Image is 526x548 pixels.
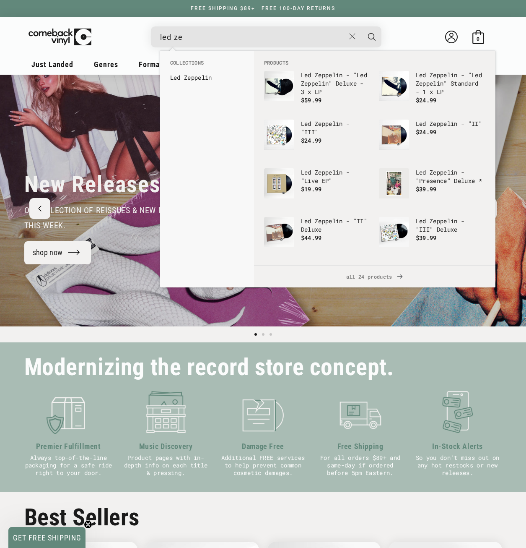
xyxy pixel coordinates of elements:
h3: Free Shipping [316,441,405,452]
span: Genres [94,60,118,69]
b: Led [301,168,311,176]
span: $24.99 [416,96,437,104]
b: Ze [430,168,437,176]
button: Close [345,27,360,46]
b: Ze [184,73,191,81]
li: products: Led Zeppelin - "IV" Standard [260,261,375,310]
h3: Damage Free [219,441,308,452]
li: Products [260,59,490,67]
h2: Modernizing the record store concept. [24,358,394,377]
p: For all orders $89+ and same-day if ordered before 5pm Eastern. [316,454,405,477]
div: GET FREE SHIPPINGClose teaser [8,527,86,548]
span: our selection of reissues & new music that dropped this week. [24,205,239,230]
a: Led Zeppelin - "III" Led Zeppelin - "III" $24.99 [264,120,371,160]
p: So you don't miss out on any hot restocks or new releases. [413,454,502,477]
a: Led Zeppelin - "Led Zeppelin" Standard - 1 x LP Led Zeppelin - "Led Zeppelin" Standard - 1 x LP $... [379,71,485,111]
span: $44.99 [301,234,322,242]
b: Led [301,120,311,128]
b: Ze [430,217,437,225]
span: $59.99 [301,96,322,104]
b: Ze [315,71,322,79]
b: Led [301,71,311,79]
li: products: Led Zeppelin - "Presence" Deluxe * [375,164,490,213]
span: all 24 products [261,266,489,287]
a: FREE SHIPPING $89+ | FREE 100-DAY RETURNS [182,5,344,11]
span: $39.99 [416,185,437,193]
h2: Best Sellers [24,504,502,531]
div: View All [254,265,495,287]
span: Just Landed [31,60,73,69]
h3: Premier Fulfillment [24,441,113,452]
b: Ze [315,120,322,128]
b: Ze [430,71,437,79]
p: ppelin - "II" Deluxe [301,217,371,234]
img: Led Zeppelin - "Live EP" [264,168,294,198]
span: Formats [139,60,166,69]
h2: New Releases [24,171,161,198]
div: Search [151,26,381,47]
p: Product pages with in-depth info on each title & pressing. [122,454,210,477]
b: Ze [430,120,437,128]
input: When autocomplete results are available use up and down arrows to review and enter to select [160,29,345,46]
button: Load slide 3 of 3 [267,331,275,338]
b: Led [416,120,426,128]
button: Close teaser [84,520,92,529]
div: Collections [160,51,254,89]
li: products: Led Zeppelin - "II" [375,115,490,164]
li: products: Led Zeppelin - "III" Deluxe [375,213,490,261]
a: Led Zeppelin - "Live EP" Led Zeppelin - "Live EP" $19.99 [264,168,371,209]
h3: In-Stock Alerts [413,441,502,452]
img: Led Zeppelin - "Presence" Deluxe * [379,168,409,198]
img: Led Zeppelin - "Led Zeppelin" Standard - 1 x LP [379,71,409,101]
p: ppelin - "Presence" Deluxe * [416,168,485,185]
a: Led Zeppelin [170,73,244,82]
h3: Music Discovery [122,441,210,452]
li: collections: Led Zeppelin [166,71,248,84]
p: ppelin - " ppelin" Deluxe - 3 x LP [301,71,371,96]
img: Led Zeppelin - "II" [379,120,409,150]
button: Load slide 2 of 3 [259,331,267,338]
a: all 24 products [254,266,495,287]
li: products: Led Zeppelin - "Presence" Standard [375,261,490,310]
span: $39.99 [416,234,437,242]
b: Ze [315,217,322,225]
li: products: Led Zeppelin - "Led Zeppelin" Deluxe - 3 x LP [260,67,375,115]
span: $19.99 [301,185,322,193]
p: ppelin - "Live EP" [301,168,371,185]
a: Led Zeppelin - "Led Zeppelin" Deluxe - 3 x LP Led Zeppelin - "Led Zeppelin" Deluxe - 3 x LP $59.99 [264,71,371,111]
img: Led Zeppelin - "III" Deluxe [379,217,409,247]
a: Led Zeppelin - "Presence" Deluxe * Led Zeppelin - "Presence" Deluxe * $39.99 [379,168,485,209]
b: Led [170,73,181,81]
a: Led Zeppelin - "III" Deluxe Led Zeppelin - "III" Deluxe $39.99 [379,217,485,257]
b: Ze [315,168,322,176]
li: products: Led Zeppelin - "III" [260,115,375,164]
li: products: Led Zeppelin - "Led Zeppelin" Standard - 1 x LP [375,67,490,115]
b: Ze [301,79,308,87]
li: products: Led Zeppelin - "II" Deluxe [260,213,375,261]
b: Led [472,71,482,79]
img: Led Zeppelin - "II" Deluxe [264,217,294,247]
a: Led Zeppelin - "II" Led Zeppelin - "II" $24.99 [379,120,485,160]
div: Products [254,51,495,265]
span: $24.99 [301,136,322,144]
li: Collections [166,59,248,71]
b: Led [416,217,426,225]
b: Led [416,168,426,176]
b: Led [416,71,426,79]
p: ppelin - "III" Deluxe [416,217,485,234]
b: Ze [416,79,423,87]
b: Led [357,71,367,79]
li: products: Led Zeppelin - "Live EP" [260,164,375,213]
span: $24.99 [416,128,437,136]
img: Led Zeppelin - "III" [264,120,294,150]
button: Search [361,26,382,47]
p: ppelin - "II" [416,120,485,128]
button: Load slide 1 of 3 [252,331,259,338]
p: Additional FREE services to help prevent common cosmetic damages. [219,454,308,477]
a: shop now [24,241,91,264]
p: Always top-of-the-line packaging for a safe ride right to your door. [24,454,113,477]
a: Led Zeppelin - "II" Deluxe Led Zeppelin - "II" Deluxe $44.99 [264,217,371,257]
p: ppelin - " ppelin" Standard - 1 x LP [416,71,485,96]
img: Led Zeppelin - "Led Zeppelin" Deluxe - 3 x LP [264,71,294,101]
p: ppelin - "III" [301,120,371,136]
